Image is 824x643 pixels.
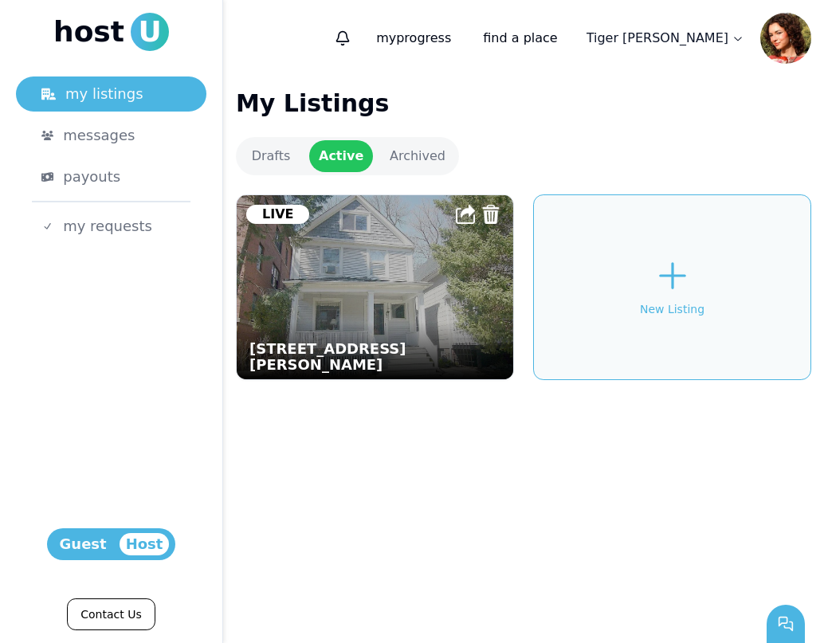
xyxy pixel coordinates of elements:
img: Share [456,205,475,224]
span: payouts [63,166,120,188]
span: host [53,16,124,48]
img: Trash [481,205,500,224]
span: U [131,13,169,51]
a: Contact Us [67,598,155,630]
a: hostU [53,13,169,51]
a: messages [16,118,206,153]
a: Archived [379,140,456,172]
span: Host [120,533,170,555]
p: [STREET_ADDRESS][PERSON_NAME] [249,341,513,373]
span: messages [63,124,135,147]
a: payouts [16,159,206,194]
img: 2022 Sherman Ave, Evanston, IL 60201, USA [237,195,513,379]
p: progress [363,22,464,54]
a: Tiger [PERSON_NAME] [577,22,754,54]
p: Tiger [PERSON_NAME] [587,29,728,48]
a: 2022 Sherman Ave, Evanston, IL 60201, USA[STREET_ADDRESS][PERSON_NAME]ShareTrashLive [236,194,514,380]
span: my requests [63,215,152,237]
div: my listings [41,83,181,105]
a: find a place [470,22,570,54]
span: Guest [53,533,113,555]
img: Tiger Lee avatar [760,13,811,64]
a: Active [309,140,373,172]
span: my [376,30,396,45]
div: Live [246,205,309,224]
a: New Listing [533,194,811,380]
a: my listings [16,76,206,112]
h1: My Listings [236,89,811,118]
a: Drafts [239,140,303,172]
a: my requests [16,209,206,244]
